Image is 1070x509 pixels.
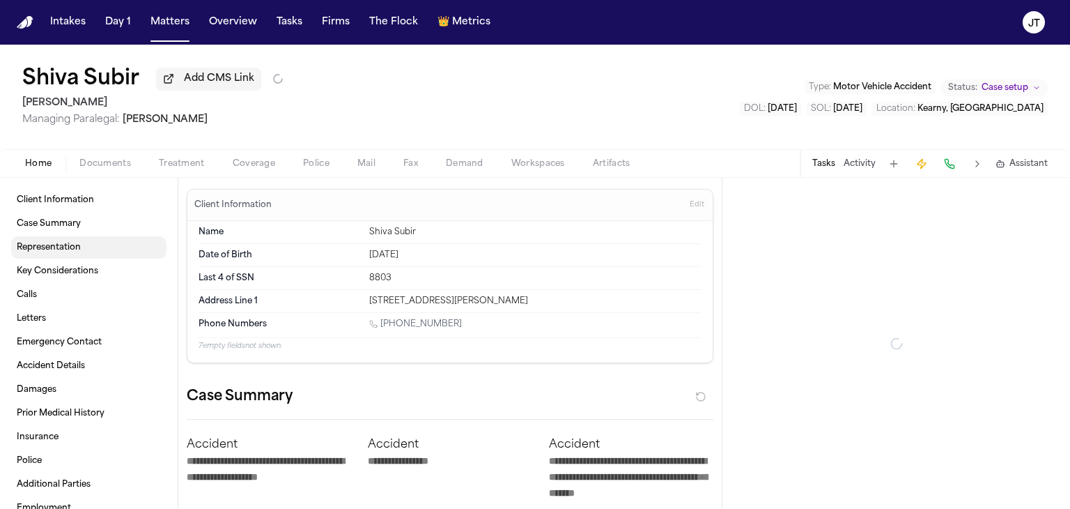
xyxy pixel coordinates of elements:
button: Add Task [884,154,904,174]
span: Phone Numbers [199,319,267,330]
span: Add CMS Link [184,72,254,86]
div: [DATE] [369,250,701,261]
h2: [PERSON_NAME] [22,95,284,112]
span: Coverage [233,158,275,169]
a: Accident Details [11,355,166,377]
p: Accident [187,436,351,453]
h3: Client Information [192,199,274,211]
a: Home [17,16,33,29]
span: Fax [403,158,418,169]
dt: Name [199,227,361,238]
a: Representation [11,236,166,259]
button: Matters [145,10,195,35]
button: Intakes [45,10,91,35]
a: Calls [11,284,166,306]
a: Call 1 (917) 669-2714 [369,319,462,330]
button: Create Immediate Task [912,154,931,174]
span: Edit [690,200,704,210]
span: DOL : [744,105,766,113]
a: Police [11,450,166,472]
button: Activity [844,158,876,169]
button: Edit SOL: 2027-06-17 [807,102,867,116]
span: [DATE] [768,105,797,113]
span: Case setup [982,82,1028,93]
span: Assistant [1009,158,1048,169]
button: Edit Type: Motor Vehicle Accident [805,80,936,94]
span: Home [25,158,52,169]
button: Overview [203,10,263,35]
button: Tasks [271,10,308,35]
div: [STREET_ADDRESS][PERSON_NAME] [369,296,701,307]
span: [DATE] [833,105,862,113]
p: Accident [549,436,713,453]
button: Firms [316,10,355,35]
img: Finch Logo [17,16,33,29]
button: Edit DOL: 2025-06-17 [740,102,801,116]
a: Key Considerations [11,260,166,282]
a: Prior Medical History [11,402,166,425]
button: Edit Location: Kearny, NJ [872,102,1048,116]
span: Treatment [159,158,205,169]
dt: Last 4 of SSN [199,273,361,284]
div: Shiva Subir [369,227,701,238]
a: Additional Parties [11,473,166,496]
span: [PERSON_NAME] [123,114,208,125]
button: Edit matter name [22,67,139,92]
p: Accident [368,436,532,453]
span: Documents [79,158,131,169]
a: Letters [11,307,166,330]
span: Kearny, [GEOGRAPHIC_DATA] [917,105,1044,113]
span: Artifacts [593,158,630,169]
button: Make a Call [940,154,959,174]
span: Type : [809,83,831,91]
h2: Case Summary [187,386,293,408]
span: Motor Vehicle Accident [833,83,931,91]
a: Damages [11,379,166,401]
a: Insurance [11,426,166,448]
span: SOL : [811,105,831,113]
span: Police [303,158,329,169]
a: Client Information [11,189,166,211]
div: 8803 [369,273,701,284]
a: Case Summary [11,213,166,235]
span: Managing Paralegal: [22,114,120,125]
h1: Shiva Subir [22,67,139,92]
dt: Address Line 1 [199,296,361,307]
span: Location : [876,105,915,113]
dt: Date of Birth [199,250,361,261]
button: The Flock [364,10,424,35]
button: Change status from Case setup [941,79,1048,96]
span: Demand [446,158,483,169]
button: Add CMS Link [156,68,261,90]
button: Tasks [812,158,835,169]
p: 7 empty fields not shown. [199,341,701,351]
button: Day 1 [100,10,137,35]
button: Assistant [995,158,1048,169]
button: Edit [685,194,708,216]
span: Status: [948,82,977,93]
button: crownMetrics [432,10,496,35]
a: Emergency Contact [11,331,166,354]
span: Workspaces [511,158,565,169]
span: Mail [357,158,375,169]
